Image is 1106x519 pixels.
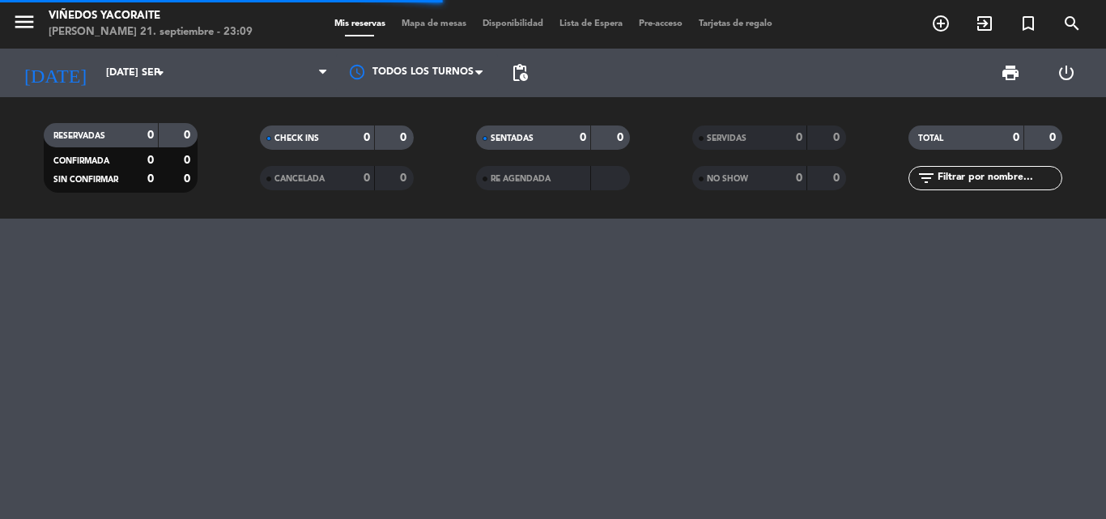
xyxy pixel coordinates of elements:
strong: 0 [184,173,194,185]
span: print [1001,63,1020,83]
span: RE AGENDADA [491,175,551,183]
i: [DATE] [12,55,98,91]
strong: 0 [147,173,154,185]
span: SERVIDAS [707,134,747,143]
strong: 0 [796,132,802,143]
i: turned_in_not [1019,14,1038,33]
div: LOG OUT [1038,49,1094,97]
i: arrow_drop_down [151,63,170,83]
strong: 0 [184,130,194,141]
i: add_circle_outline [931,14,951,33]
span: pending_actions [510,63,530,83]
span: Mis reservas [326,19,393,28]
span: Tarjetas de regalo [691,19,781,28]
span: TOTAL [918,134,943,143]
strong: 0 [147,155,154,166]
span: CHECK INS [274,134,319,143]
span: NO SHOW [707,175,748,183]
strong: 0 [833,132,843,143]
span: SIN CONFIRMAR [53,176,118,184]
span: Disponibilidad [474,19,551,28]
div: Viñedos Yacoraite [49,8,253,24]
i: power_settings_new [1057,63,1076,83]
strong: 0 [617,132,627,143]
strong: 0 [147,130,154,141]
strong: 0 [1049,132,1059,143]
strong: 0 [833,172,843,184]
span: Mapa de mesas [393,19,474,28]
strong: 0 [184,155,194,166]
strong: 0 [796,172,802,184]
strong: 0 [364,172,370,184]
div: [PERSON_NAME] 21. septiembre - 23:09 [49,24,253,40]
i: filter_list [917,168,936,188]
span: CONFIRMADA [53,157,109,165]
input: Filtrar por nombre... [936,169,1061,187]
i: exit_to_app [975,14,994,33]
span: CANCELADA [274,175,325,183]
strong: 0 [364,132,370,143]
span: RESERVADAS [53,132,105,140]
strong: 0 [580,132,586,143]
button: menu [12,10,36,40]
strong: 0 [1013,132,1019,143]
span: SENTADAS [491,134,534,143]
span: Lista de Espera [551,19,631,28]
i: menu [12,10,36,34]
strong: 0 [400,132,410,143]
span: Pre-acceso [631,19,691,28]
i: search [1062,14,1082,33]
strong: 0 [400,172,410,184]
